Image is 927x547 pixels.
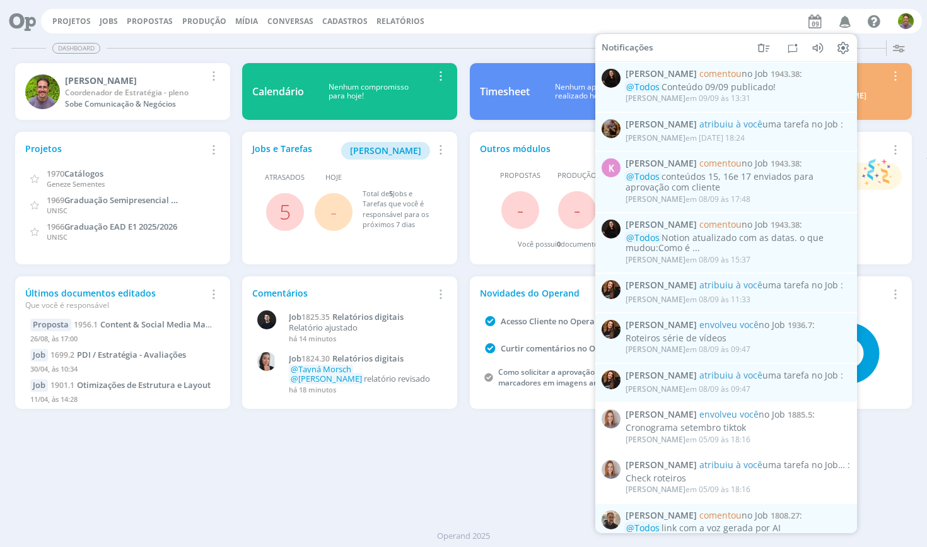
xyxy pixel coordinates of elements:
img: A [602,460,621,479]
div: Novidades do Operand [480,286,660,300]
span: 1943.38 [771,158,800,169]
img: C [257,352,276,371]
a: Produção [182,16,226,26]
div: em 08/09 às 11:33 [626,295,750,304]
span: : [626,510,850,521]
span: [PERSON_NAME] [626,370,697,380]
button: T [897,10,914,32]
span: atribuiu à você [699,279,762,291]
span: comentou [699,68,742,79]
a: 1901.1Otimizações de Estrutura e Layout [50,379,211,391]
span: @Todos [626,522,660,534]
span: UNISC [47,206,67,215]
span: Relatórios digitais [332,311,404,322]
a: Relatórios [376,16,424,26]
div: em 08/09 às 09:47 [626,345,750,354]
span: Graduação Semipresencial 2025/2026 [64,194,209,206]
span: no Job [699,509,768,521]
span: @Todos [626,170,660,182]
span: 1943.38 [771,68,800,79]
a: Projetos [52,16,91,26]
span: 1808.27 [771,509,800,521]
div: Total de Jobs e Tarefas que você é responsável para os próximos 7 dias [363,189,434,230]
div: link com a voz gerada por AI [626,523,850,534]
div: em 08/09 às 17:48 [626,194,750,203]
span: : [626,320,850,331]
img: T [602,370,621,389]
span: [PERSON_NAME] [626,294,685,305]
div: Comentários [252,286,432,300]
div: conteúdos 15, 16e 17 enviados para aprovação com cliente [626,172,850,193]
span: 0 [557,239,561,249]
span: 1956.1 [74,319,98,330]
span: 1825.35 [301,312,330,322]
span: comentou [699,218,742,230]
div: Job [30,379,48,392]
a: 5 [279,198,291,225]
button: Cadastros [318,16,371,26]
span: no Job [699,408,785,420]
a: T[PERSON_NAME]Coordenador de Estratégia - plenoSobe Comunicação & Negócios [15,63,230,120]
span: no Job [699,218,768,230]
a: Como solicitar a aprovação de peças e inserir marcadores em imagens anexadas a um job? [498,367,660,388]
div: Calendário [252,84,304,99]
span: : [626,69,850,79]
span: : [626,280,850,291]
a: 1956.1Content & Social Media Management [74,319,245,330]
span: @Todos [626,81,660,93]
img: A [602,409,621,428]
button: Jobs [96,16,122,26]
span: 1901.1 [50,380,74,391]
button: Projetos [49,16,95,26]
div: K [602,158,621,177]
span: : [626,370,850,380]
div: Conteúdo 09/09 publicado! [626,82,850,93]
img: T [25,74,60,109]
span: comentou [699,157,742,169]
span: - [330,198,337,225]
span: [PERSON_NAME] [626,158,697,169]
span: 1943.38 [771,219,800,230]
span: @Tayná Morsch [291,363,351,375]
button: Mídia [231,16,262,26]
span: [PERSON_NAME] [626,384,685,394]
span: uma tarefa no Job [699,279,838,291]
span: - [517,196,523,223]
span: : [626,409,850,420]
span: [PERSON_NAME] [626,484,685,495]
span: @Todos [626,231,660,243]
a: Curtir comentários no Op [501,343,600,354]
button: Conversas [264,16,317,26]
span: atribuiu à você [699,368,762,380]
a: TimesheetNenhum apontamentorealizado hoje! [470,63,685,120]
img: S [602,69,621,88]
span: no Job [699,68,768,79]
span: [PERSON_NAME] [350,144,421,156]
span: no Job [699,319,785,331]
span: : [626,119,850,129]
p: relatório revisado [289,365,441,384]
div: Nenhum compromisso para hoje! [304,83,432,101]
a: 1966Graduação EAD E1 2025/2026 [47,220,177,232]
span: Propostas [127,16,173,26]
span: uma tarefa no Job [699,368,838,380]
div: Check roteiros [626,473,850,484]
span: Cadastros [322,16,368,26]
span: [PERSON_NAME] [626,409,697,420]
img: T [898,13,914,29]
div: 26/08, às 17:00 [30,331,215,350]
div: Projetos [25,142,205,155]
a: Job1824.30Relatórios digitais [289,354,441,364]
span: [PERSON_NAME] [626,93,685,103]
button: Propostas [123,16,177,26]
span: atribuiu à você [699,459,762,471]
a: 1969Graduação Semipresencial 2025/2026 [47,194,209,206]
a: Conversas [267,16,313,26]
div: em 09/09 às 13:31 [626,94,750,103]
span: Otimizações de Estrutura e Layout [77,379,211,391]
div: Nenhum apontamento realizado hoje! [530,83,660,101]
div: Roteiros série de vídeos [626,333,850,344]
button: Relatórios [373,16,428,26]
span: [PERSON_NAME] [626,69,697,79]
span: envolveu você [699,319,759,331]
